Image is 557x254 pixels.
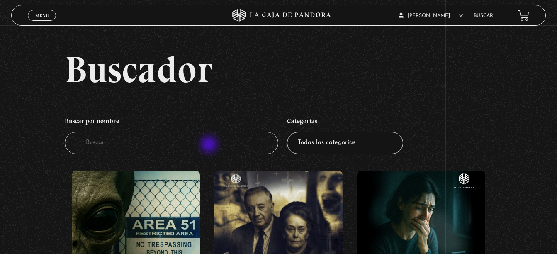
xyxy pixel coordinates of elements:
span: Menu [35,13,49,18]
a: Buscar [474,13,493,18]
span: Cerrar [32,20,52,26]
a: View your shopping cart [518,10,529,21]
h2: Buscador [65,51,546,88]
h4: Categorías [287,113,403,132]
span: [PERSON_NAME] [399,13,463,18]
h4: Buscar por nombre [65,113,279,132]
